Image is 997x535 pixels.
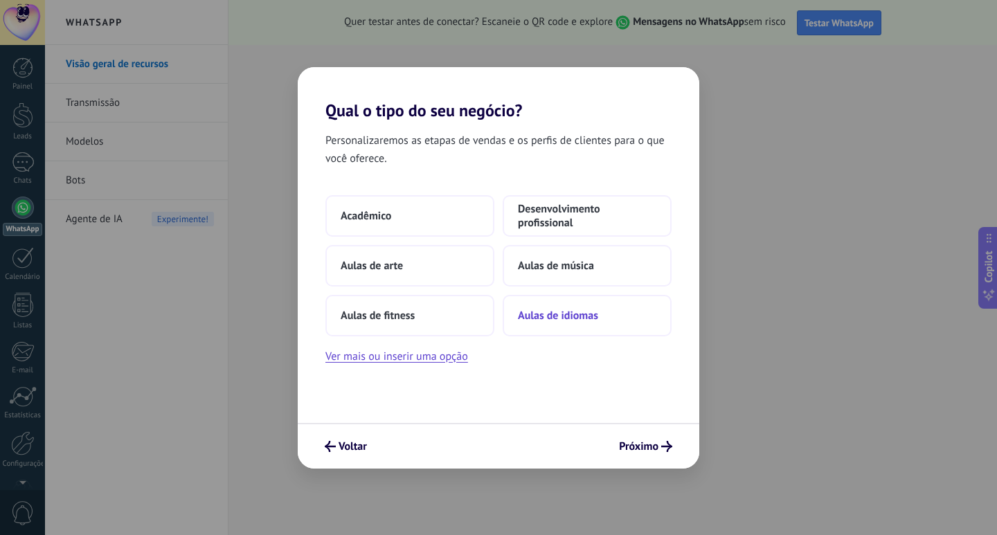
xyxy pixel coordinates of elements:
[298,67,699,120] h2: Qual o tipo do seu negócio?
[341,309,415,323] span: Aulas de fitness
[613,435,679,458] button: Próximo
[318,435,373,458] button: Voltar
[325,195,494,237] button: Acadêmico
[503,195,672,237] button: Desenvolvimento profissional
[341,209,391,223] span: Acadêmico
[518,309,598,323] span: Aulas de idiomas
[503,295,672,336] button: Aulas de idiomas
[339,442,367,451] span: Voltar
[325,295,494,336] button: Aulas de fitness
[503,245,672,287] button: Aulas de música
[619,442,658,451] span: Próximo
[518,202,656,230] span: Desenvolvimento profissional
[325,347,468,365] button: Ver mais ou inserir uma opção
[518,259,594,273] span: Aulas de música
[341,259,403,273] span: Aulas de arte
[325,245,494,287] button: Aulas de arte
[325,132,672,167] span: Personalizaremos as etapas de vendas e os perfis de clientes para o que você oferece.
